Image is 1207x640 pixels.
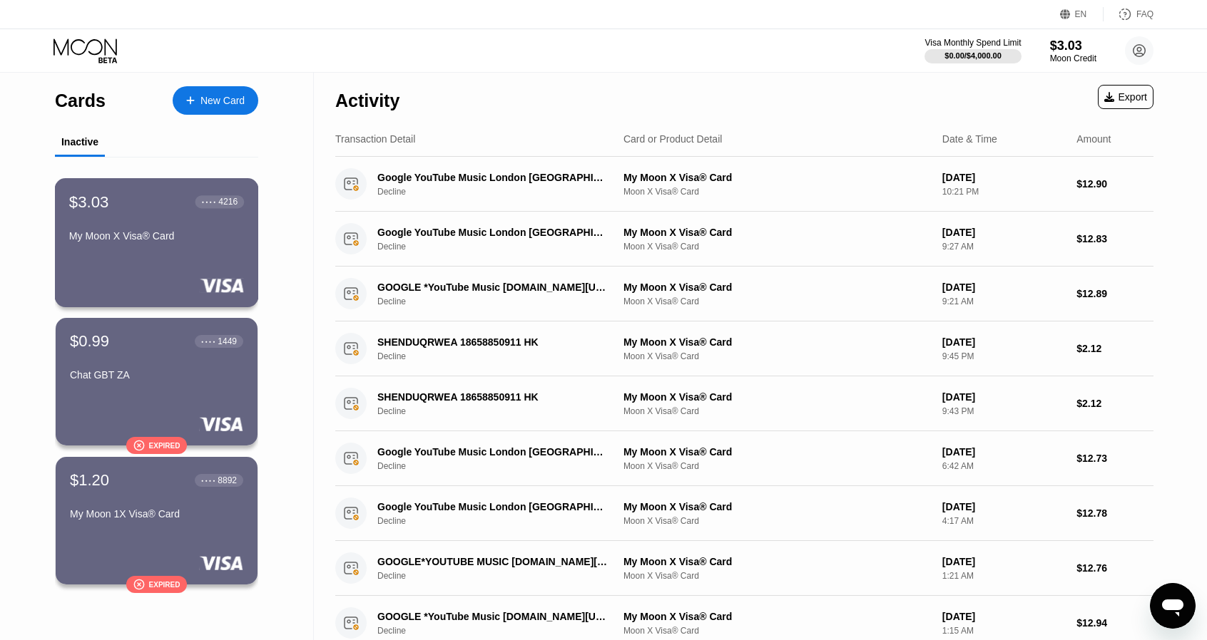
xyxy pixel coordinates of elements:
div: Cards [55,91,106,111]
div: Moon X Visa® Card [623,187,931,197]
div: [DATE] [942,556,1065,567]
div: $0.99 [70,332,109,351]
div: [DATE] [942,501,1065,512]
div: $1.20● ● ● ●8892My Moon 1X Visa® CardExpired [56,457,258,584]
div: $12.73 [1076,453,1153,464]
div: ● ● ● ● [201,478,215,482]
div: Export [1104,91,1147,103]
div: 1:21 AM [942,571,1065,581]
div: My Moon X Visa® Card [69,230,244,242]
div: 10:21 PM [942,187,1065,197]
div: Decline [377,296,626,306]
div: Google YouTube Music London [GEOGRAPHIC_DATA]DeclineMy Moon X Visa® CardMoon X Visa® Card[DATE]9:... [335,212,1153,267]
div: Visa Monthly Spend Limit$0.00/$4,000.00 [925,38,1021,63]
div: GOOGLE*YOUTUBE MUSIC [DOMAIN_NAME][URL]DeclineMy Moon X Visa® CardMoon X Visa® Card[DATE]1:21 AM$... [335,541,1153,596]
div: GOOGLE *YouTube Music [DOMAIN_NAME][URL]DeclineMy Moon X Visa® CardMoon X Visa® Card[DATE]9:21 AM... [335,267,1153,321]
div: $12.89 [1076,288,1153,299]
div: Moon Credit [1050,53,1096,63]
div: Activity [335,91,399,111]
div: Decline [377,187,626,197]
div: 4216 [218,197,238,207]
div: My Moon X Visa® Card [623,611,931,622]
div: Google YouTube Music London [GEOGRAPHIC_DATA]DeclineMy Moon X Visa® CardMoon X Visa® Card[DATE]4:... [335,486,1153,541]
div: $3.03 [1050,38,1096,53]
div:  [133,579,145,591]
div: ● ● ● ● [201,339,215,344]
div: $12.94 [1076,617,1153,629]
div: Google YouTube Music London [GEOGRAPHIC_DATA] [377,172,609,183]
div: [DATE] [942,611,1065,622]
div: GOOGLE *YouTube Music [DOMAIN_NAME][URL] [377,611,609,622]
iframe: Button to launch messaging window, conversation in progress [1150,583,1196,629]
div:  [133,440,145,452]
div: Inactive [61,136,98,148]
div: My Moon X Visa® Card [623,556,931,567]
div: EN [1060,7,1104,21]
div: ● ● ● ● [202,200,216,204]
div: Card or Product Detail [623,133,723,145]
div: $2.12 [1076,343,1153,354]
div: GOOGLE *YouTube Music [DOMAIN_NAME][URL] [377,282,609,293]
div: $0.99● ● ● ●1449Chat GBT ZAExpired [56,318,258,445]
div: Export [1098,85,1153,109]
div: 9:43 PM [942,406,1065,416]
div: New Card [173,86,258,115]
div: [DATE] [942,172,1065,183]
div: $3.03● ● ● ●4216My Moon X Visa® Card [56,179,258,306]
div: Amount [1076,133,1111,145]
div: Google YouTube Music London [GEOGRAPHIC_DATA]DeclineMy Moon X Visa® CardMoon X Visa® Card[DATE]10... [335,157,1153,212]
div: Moon X Visa® Card [623,406,931,416]
div: Google YouTube Music London [GEOGRAPHIC_DATA] [377,501,609,512]
div: Moon X Visa® Card [623,571,931,581]
div: 4:17 AM [942,516,1065,526]
div: 8892 [218,475,237,485]
div: $3.03Moon Credit [1050,38,1096,63]
div: My Moon X Visa® Card [623,501,931,512]
div: SHENDUQRWEA 18658850911 HKDeclineMy Moon X Visa® CardMoon X Visa® Card[DATE]9:45 PM$2.12 [335,321,1153,376]
div: SHENDUQRWEA 18658850911 HK [377,336,609,348]
div: Transaction Detail [335,133,415,145]
div: My Moon X Visa® Card [623,446,931,458]
div: Moon X Visa® Card [623,296,931,306]
div: Visa Monthly Spend Limit [925,38,1021,48]
div: [DATE] [942,336,1065,348]
div: [DATE] [942,391,1065,403]
div: FAQ [1136,9,1153,19]
div: [DATE] [942,282,1065,293]
div: SHENDUQRWEA 18658850911 HK [377,391,609,403]
div: SHENDUQRWEA 18658850911 HKDeclineMy Moon X Visa® CardMoon X Visa® Card[DATE]9:43 PM$2.12 [335,376,1153,431]
div: Decline [377,351,626,361]
div: Decline [377,571,626,581]
div: My Moon X Visa® Card [623,227,931,238]
div: EN [1075,9,1087,19]
div: Decline [377,242,626,252]
div: Decline [377,461,626,471]
div: $12.90 [1076,178,1153,190]
div: 1:15 AM [942,626,1065,636]
div: 9:27 AM [942,242,1065,252]
div: Moon X Visa® Card [623,461,931,471]
div: 1449 [218,336,237,346]
div: Moon X Visa® Card [623,516,931,526]
div: $0.00 / $4,000.00 [944,51,1002,60]
div: Expired [149,442,180,450]
div: $3.03 [69,192,109,211]
div: Moon X Visa® Card [623,626,931,636]
div: Google YouTube Music London [GEOGRAPHIC_DATA] [377,227,609,238]
div: 6:42 AM [942,461,1065,471]
div: My Moon X Visa® Card [623,336,931,348]
div: Date & Time [942,133,997,145]
div: Google YouTube Music London [GEOGRAPHIC_DATA]DeclineMy Moon X Visa® CardMoon X Visa® Card[DATE]6:... [335,431,1153,486]
div: My Moon 1X Visa® Card [70,508,243,520]
div: Decline [377,516,626,526]
div: My Moon X Visa® Card [623,172,931,183]
div: $12.83 [1076,233,1153,244]
div: My Moon X Visa® Card [623,282,931,293]
div: $12.76 [1076,562,1153,574]
div: Expired [149,581,180,589]
div: [DATE] [942,227,1065,238]
div: [DATE] [942,446,1065,458]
